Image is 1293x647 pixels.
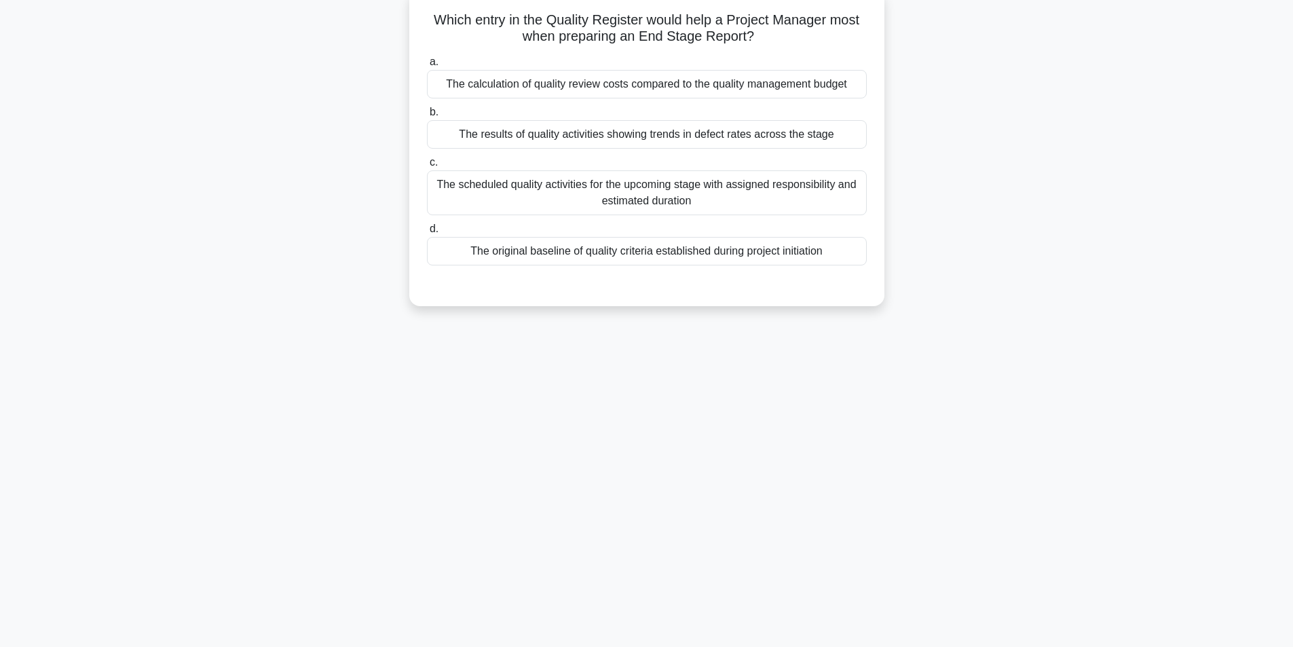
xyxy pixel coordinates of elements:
span: c. [430,156,438,168]
span: a. [430,56,438,67]
div: The original baseline of quality criteria established during project initiation [427,237,867,265]
div: The calculation of quality review costs compared to the quality management budget [427,70,867,98]
div: The scheduled quality activities for the upcoming stage with assigned responsibility and estimate... [427,170,867,215]
div: The results of quality activities showing trends in defect rates across the stage [427,120,867,149]
h5: Which entry in the Quality Register would help a Project Manager most when preparing an End Stage... [426,12,868,45]
span: d. [430,223,438,234]
span: b. [430,106,438,117]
